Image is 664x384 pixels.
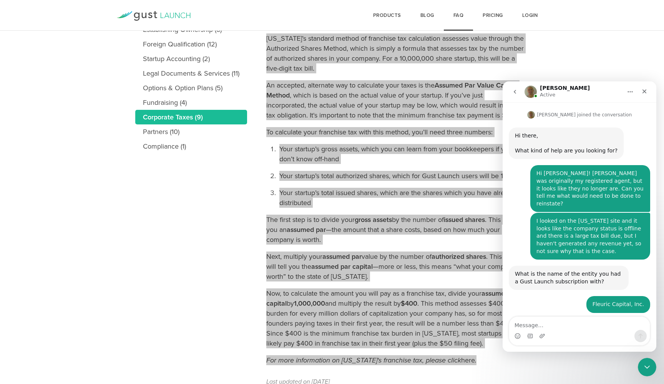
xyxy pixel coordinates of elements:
a: Foreign Qualification (12) [135,37,247,51]
a: Corporate Taxes (9) [135,110,247,124]
strong: assumed par [287,225,326,234]
strong: 1,000,000 [294,299,325,308]
strong: assumed par [322,252,362,261]
p: Next, multiply your value by the number of . This number will tell you the —more or less, this me... [266,252,529,281]
strong: issued shares [444,215,485,224]
p: The first step is to divide your by the number of . This will give you an —the amount that a shar... [266,215,529,245]
strong: authorized shares [432,252,486,261]
li: Your startup’s total issued shares, which are the shares which you have already distributed [278,188,529,208]
em: . [475,356,476,364]
li: Your startup’s gross assets, which you can learn from your bookkeepers if you don’t know off-hand [278,144,529,164]
em: For more information on [US_STATE]'s franchise tax, please click [266,356,461,364]
strong: assumed par capital [311,262,373,271]
a: Fundraising (4) [135,95,247,110]
strong: $400 [401,299,417,308]
a: here [461,356,475,364]
a: Partners (10) [135,124,247,139]
a: Startup Accounting (2) [135,51,247,66]
a: Options & Option Plans (5) [135,81,247,95]
p: Now, to calculate the amount you will pay as a franchise tax, divide your by and multiply the res... [266,288,529,348]
strong: gross assets [355,215,392,224]
a: Compliance (1) [135,139,247,154]
p: [US_STATE]’s standard method of franchise tax calculation assesses value through the Authorized S... [266,33,529,73]
p: An accepted, alternate way to calculate your taxes is the , which is based on the actual value of... [266,80,529,120]
li: Your startup’s total authorized shares, which for Gust Launch users will be 10 million [278,171,529,181]
iframe: Intercom live chat [503,81,656,352]
a: Legal Documents & Services (11) [135,66,247,81]
iframe: Intercom live chat [638,358,656,376]
p: To calculate your franchise tax with this method, you’ll need three numbers: [266,127,529,137]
